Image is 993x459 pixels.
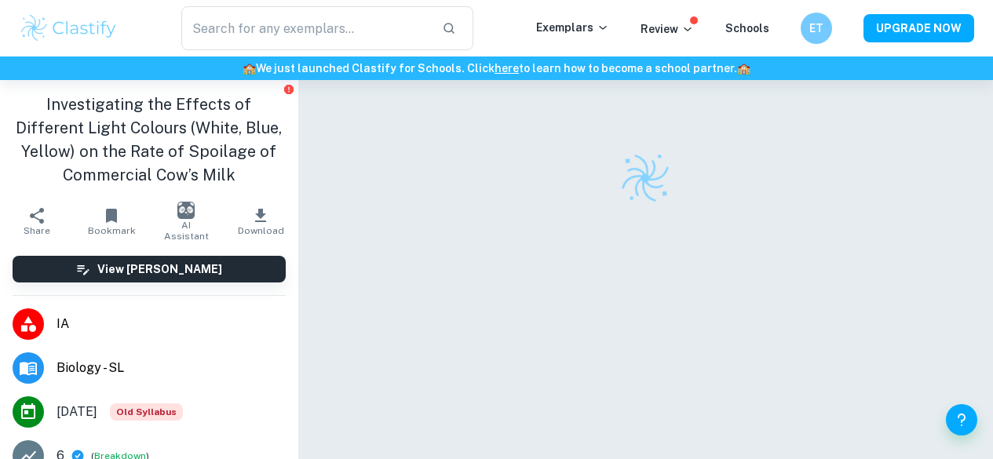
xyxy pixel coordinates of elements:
[57,315,286,333] span: IA
[615,147,677,209] img: Clastify logo
[13,93,286,187] h1: Investigating the Effects of Different Light Colours (White, Blue, Yellow) on the Rate of Spoilag...
[57,403,97,421] span: [DATE]
[88,225,136,236] span: Bookmark
[13,256,286,282] button: View [PERSON_NAME]
[97,260,222,278] h6: View [PERSON_NAME]
[224,199,298,243] button: Download
[75,199,149,243] button: Bookmark
[110,403,183,421] span: Old Syllabus
[283,83,295,95] button: Report issue
[808,20,826,37] h6: ET
[725,22,769,35] a: Schools
[19,13,119,44] img: Clastify logo
[238,225,284,236] span: Download
[181,6,429,50] input: Search for any exemplars...
[536,19,609,36] p: Exemplars
[24,225,50,236] span: Share
[149,199,224,243] button: AI Assistant
[801,13,832,44] button: ET
[946,404,977,435] button: Help and Feedback
[641,20,694,38] p: Review
[495,62,519,75] a: here
[863,14,974,42] button: UPGRADE NOW
[243,62,256,75] span: 🏫
[57,359,286,377] span: Biology - SL
[177,202,195,219] img: AI Assistant
[110,403,183,421] div: Starting from the May 2025 session, the Biology IA requirements have changed. It's OK to refer to...
[737,62,750,75] span: 🏫
[159,220,214,242] span: AI Assistant
[3,60,990,77] h6: We just launched Clastify for Schools. Click to learn how to become a school partner.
